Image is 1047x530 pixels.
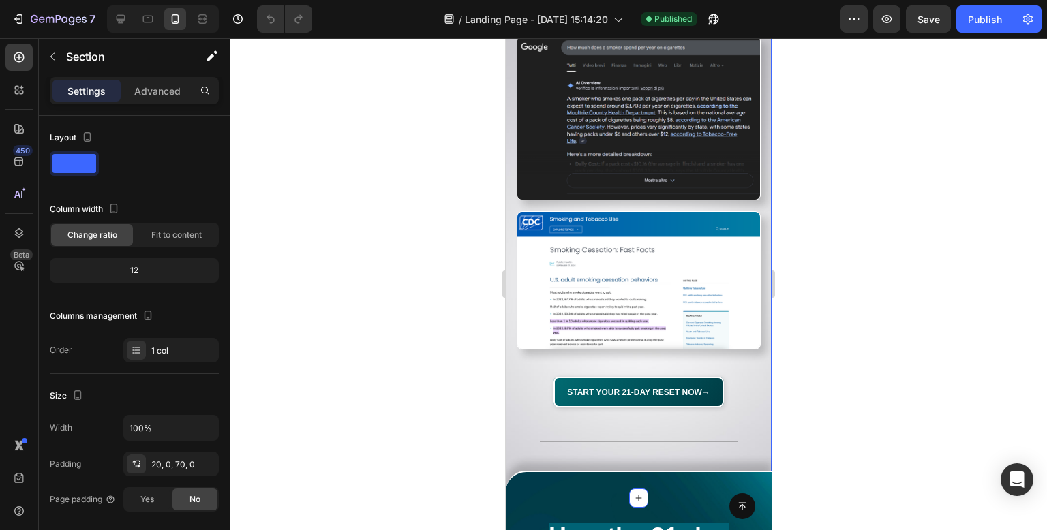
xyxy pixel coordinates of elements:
div: 1 col [151,345,215,357]
div: Open Intercom Messenger [1001,463,1033,496]
span: No [189,493,200,505]
p: 7 [89,11,95,27]
span: Published [654,13,692,25]
div: 450 [13,145,33,156]
span: Yes [140,493,154,505]
p: Section [66,48,178,65]
iframe: Design area [506,38,772,530]
strong: → [196,349,204,359]
div: Size [50,387,86,405]
div: Publish [968,12,1002,27]
a: Start Your 21-Day Reset Now→ [48,339,218,369]
div: 20, 0, 70, 0 [151,458,215,471]
p: Advanced [134,84,181,98]
input: Auto [124,416,218,440]
div: Page padding [50,493,116,505]
div: 12 [52,261,216,280]
img: image_demo.jpg [11,173,255,312]
button: 7 [5,5,102,33]
div: Padding [50,458,81,470]
div: Order [50,344,72,356]
p: Settings [67,84,106,98]
button: Publish [956,5,1014,33]
span: Landing Page - [DATE] 15:14:20 [465,12,608,27]
span: Fit to content [151,229,202,241]
div: Width [50,422,72,434]
div: Column width [50,200,122,219]
div: Undo/Redo [257,5,312,33]
div: Beta [10,249,33,260]
span: / [459,12,462,27]
span: Change ratio [67,229,117,241]
button: Save [906,5,951,33]
strong: Start Your 21-Day Reset Now [61,349,196,359]
div: Columns management [50,307,156,326]
div: Layout [50,129,95,147]
span: Save [917,14,940,25]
